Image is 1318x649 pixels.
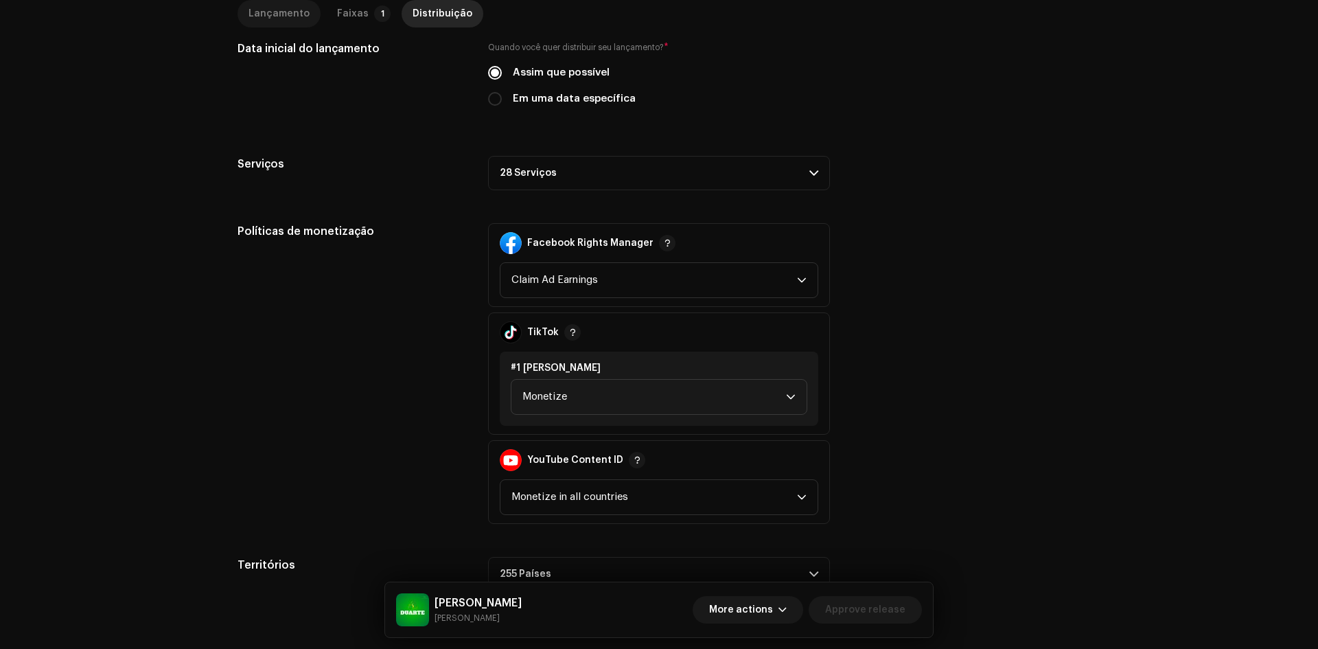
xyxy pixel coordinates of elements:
[513,65,610,80] label: Assim que possível
[511,480,797,514] span: Monetize in all countries
[797,263,807,297] div: dropdown trigger
[825,596,905,624] span: Approve release
[488,156,830,190] p-accordion-header: 28 Serviços
[238,223,466,240] h5: Políticas de monetização
[809,596,922,624] button: Approve release
[435,595,522,611] h5: Duarte
[527,238,654,249] strong: Facebook Rights Manager
[797,480,807,514] div: dropdown trigger
[511,363,807,374] div: #1 [PERSON_NAME]
[709,596,773,624] span: More actions
[513,91,636,106] label: Em uma data específica
[238,557,466,573] h5: Territórios
[435,611,522,625] small: Duarte
[396,593,429,626] img: 9ea9f6aa-ddc6-404a-91bb-99cc958668a7
[527,455,623,466] strong: YouTube Content ID
[786,380,796,414] div: dropdown trigger
[488,557,830,591] p-accordion-header: 255 Países
[238,156,466,172] h5: Serviços
[511,263,797,297] span: Claim Ad Earnings
[527,327,559,338] strong: TikTok
[488,41,664,54] small: Quando você quer distribuir seu lançamento?
[693,596,803,624] button: More actions
[238,41,466,57] h5: Data inicial do lançamento
[522,380,786,414] span: Monetize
